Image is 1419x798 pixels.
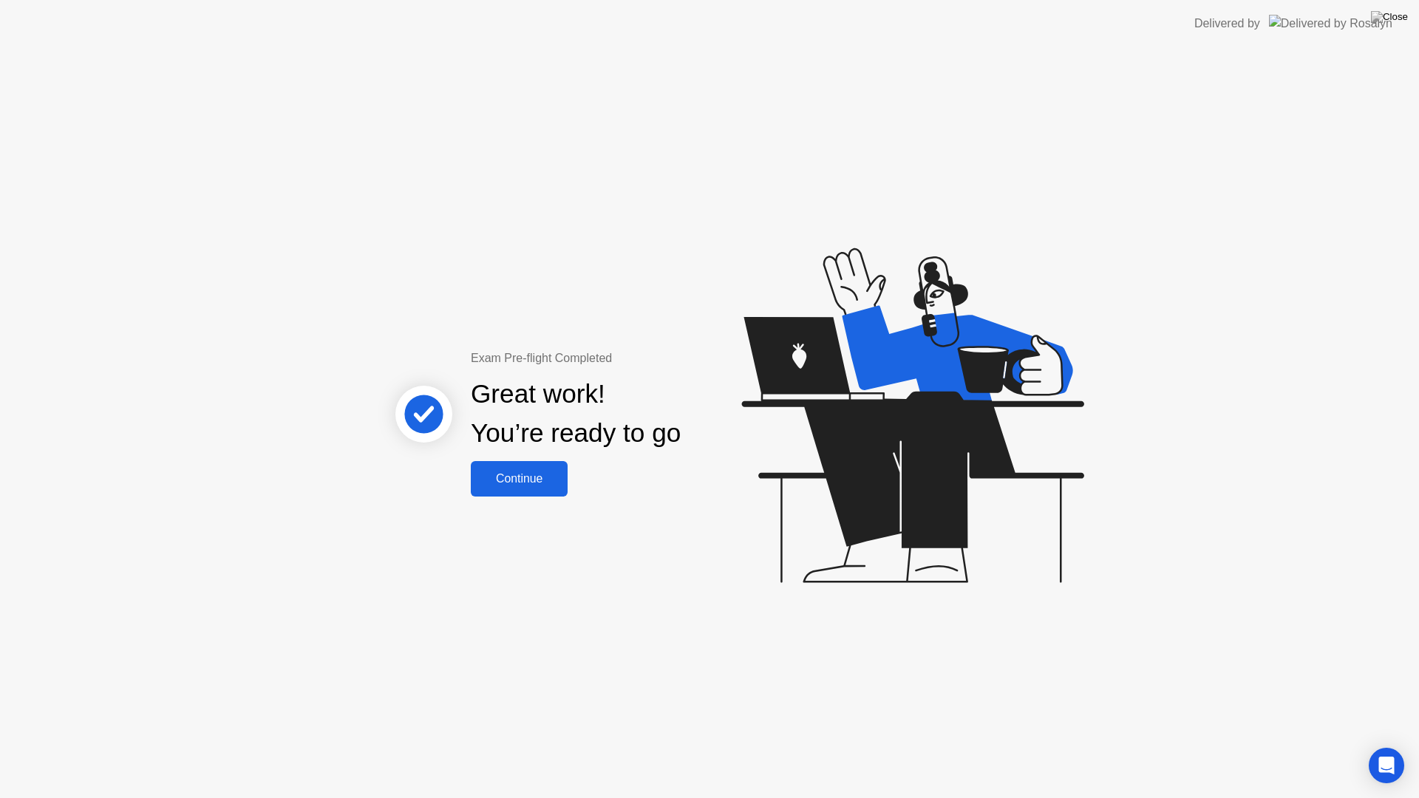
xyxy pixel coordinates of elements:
div: Great work! You’re ready to go [471,375,681,453]
div: Continue [475,472,563,485]
img: Close [1371,11,1408,23]
div: Delivered by [1194,15,1260,33]
div: Open Intercom Messenger [1369,748,1404,783]
div: Exam Pre-flight Completed [471,349,776,367]
img: Delivered by Rosalyn [1269,15,1392,32]
button: Continue [471,461,568,497]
